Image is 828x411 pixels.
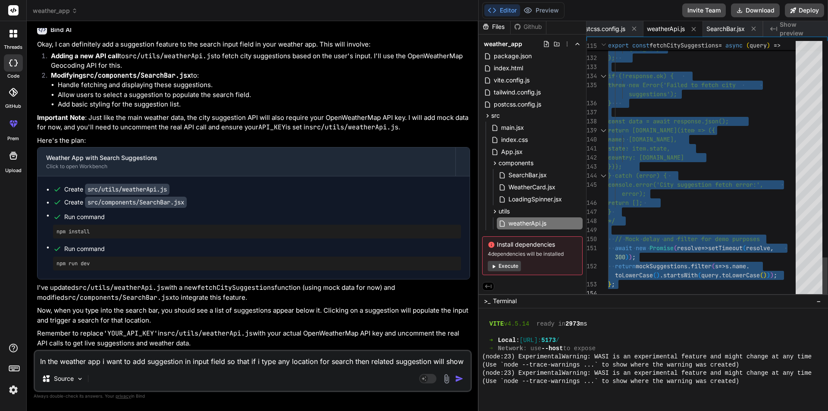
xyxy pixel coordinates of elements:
span: ) [767,271,770,279]
span: Network [498,345,523,353]
span: SearchBar.jsx [508,170,548,180]
code: src/utils/weatherApi.js [75,283,164,292]
span: 4 dependencies will be installed [488,251,577,257]
span: startsWith [663,271,698,279]
button: Download [731,3,780,17]
strong: Important Note [37,113,85,122]
div: 151 [586,244,597,253]
span: vite.config.js [493,75,530,85]
span: ) [629,253,632,261]
button: Preview [520,4,562,16]
p: I've updated with a new function (using mock data for now) and modified to integrate this feature. [37,283,470,302]
span: resolve [677,244,701,252]
span: if (!response.ok) { [608,72,674,80]
span: ➜ [489,345,491,353]
span: })); [608,163,622,170]
span: ); [608,54,615,62]
code: src/utils/weatherApi.js [309,123,398,132]
span: suggestions'); [629,90,677,98]
p: Here's the plan: [37,136,470,146]
span: } [608,99,612,107]
div: 152 [586,262,597,271]
span: WeatherCard.jsx [508,182,556,192]
span: toLowerCase [722,271,760,279]
span: Show preview [780,20,821,38]
code: API_KEY [258,123,285,132]
div: 150 [586,235,597,244]
span: (node:23) ExperimentalWarning: WASI is an experimental feature and might change at any time [482,369,812,377]
span: utils [499,207,510,216]
span: await [615,244,632,252]
span: s [715,262,718,270]
div: 145 [586,180,597,189]
span: Promise [649,244,674,252]
span: name: [DOMAIN_NAME], [608,135,677,143]
span: = [718,41,722,49]
div: 138 [586,117,597,126]
span: package.json [493,51,533,61]
span: . [687,262,691,270]
div: Click to open Workbench [46,163,447,170]
div: 142 [586,153,597,162]
span: SearchBar.jsx [706,25,745,33]
span: ➜ [489,336,491,345]
button: Editor [484,4,520,16]
label: Upload [5,167,22,174]
span: postcss.config.js [493,99,542,110]
div: 153 [586,280,597,289]
p: Remember to replace in with your actual OpenWeatherMap API key and uncomment the real API calls t... [37,329,470,348]
p: Source [54,374,74,383]
div: Click to collapse the range. [598,126,609,135]
li: Handle fetching and displaying these suggestions. [58,80,470,90]
div: 149 [586,226,597,235]
code: src/utils/weatherApi.js [85,184,169,195]
span: . [746,262,750,270]
span: const [632,41,649,49]
span: index.css [500,135,529,145]
span: , [770,244,774,252]
p: Now, when you type into the search bar, you should see a list of suggestions appear below it. Cli... [37,306,470,325]
span: state: item.state, [608,144,670,152]
button: Weather App with Search SuggestionsClick to open Workbench [38,147,455,176]
span: s [725,262,729,270]
span: => [774,41,781,49]
div: 140 [586,135,597,144]
div: Weather App with Search Suggestions [46,154,447,162]
img: settings [6,383,21,397]
div: Github [511,22,546,31]
button: Invite Team [682,3,726,17]
span: ( [712,262,715,270]
span: − [816,297,821,305]
span: ( [698,271,701,279]
span: => [718,262,725,270]
li: to: [44,71,470,110]
span: [URL]: [520,336,541,345]
span: >_ [484,297,490,305]
span: Local [498,336,516,345]
span: async [725,41,743,49]
img: Pick Models [76,375,84,383]
code: 'YOUR_API_KEY' [103,329,158,338]
span: } [608,280,612,288]
pre: npm install [56,228,458,235]
span: const data = await response.json(); [608,117,729,125]
span: components [499,159,533,167]
label: code [7,72,19,80]
li: Allow users to select a suggestion to populate the search field. [58,90,470,100]
span: 115 [586,41,597,50]
li: Add basic styling for the suggestion list. [58,100,470,110]
li: to to fetch city suggestions based on the user's input. I'll use the OpenWeatherMap Geocoding API... [44,51,470,71]
span: ready in [536,320,565,328]
div: Files [479,22,510,31]
span: privacy [116,393,131,398]
span: ; [632,253,636,261]
span: query [750,41,767,49]
div: 135 [586,81,597,90]
span: => [701,244,708,252]
span: ( [760,271,763,279]
code: src/components/SearchBar.jsx [85,197,187,208]
span: ) [770,271,774,279]
span: } catch (error) { [608,172,667,179]
pre: npm run dev [56,260,458,267]
span: ) [763,271,767,279]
